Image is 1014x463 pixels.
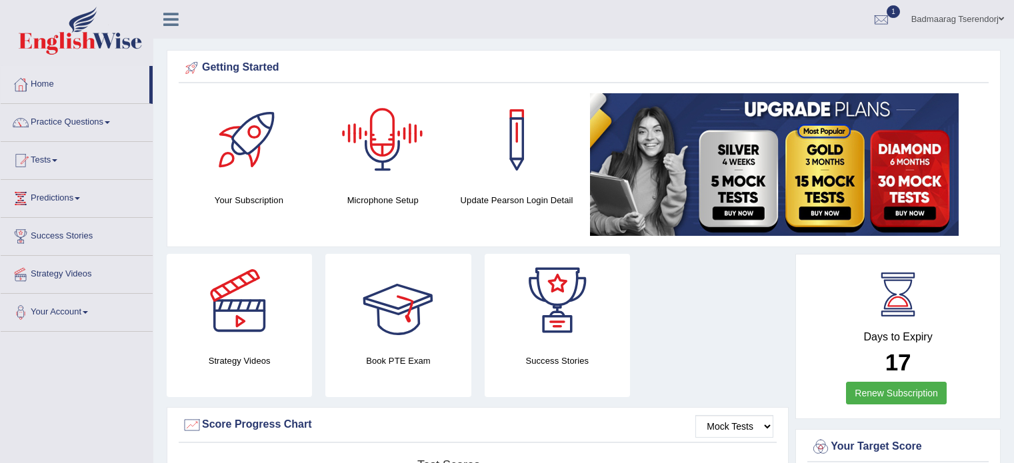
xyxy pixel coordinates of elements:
h4: Strategy Videos [167,354,312,368]
img: small5.jpg [590,93,959,236]
h4: Success Stories [485,354,630,368]
a: Your Account [1,294,153,327]
a: Predictions [1,180,153,213]
a: Renew Subscription [846,382,947,404]
h4: Your Subscription [189,193,309,207]
a: Tests [1,142,153,175]
a: Success Stories [1,218,153,251]
div: Score Progress Chart [182,415,773,435]
h4: Book PTE Exam [325,354,471,368]
h4: Update Pearson Login Detail [457,193,577,207]
div: Getting Started [182,58,985,78]
span: 1 [887,5,900,18]
h4: Days to Expiry [811,331,985,343]
a: Home [1,66,149,99]
a: Practice Questions [1,104,153,137]
a: Strategy Videos [1,256,153,289]
b: 17 [885,349,911,375]
h4: Microphone Setup [323,193,443,207]
div: Your Target Score [811,437,985,457]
